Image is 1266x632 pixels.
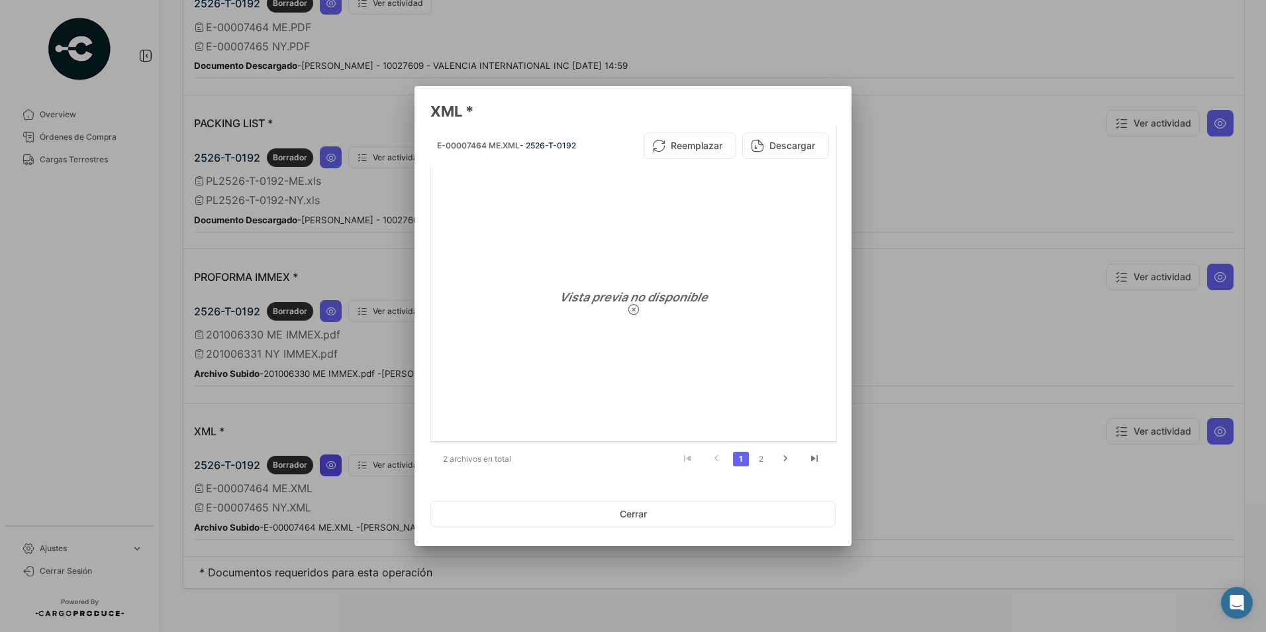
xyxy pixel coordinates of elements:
a: 2 [753,452,769,466]
div: Vista previa no disponible [436,171,831,436]
a: go to last page [802,452,827,466]
button: Cerrar [430,501,836,527]
h3: XML * [430,102,836,121]
div: Abrir Intercom Messenger [1221,587,1253,619]
a: go to previous page [704,452,729,466]
span: E-00007464 ME.XML [437,140,520,150]
a: go to next page [773,452,798,466]
button: Descargar [742,132,829,159]
button: Reemplazar [644,132,736,159]
a: go to first page [675,452,700,466]
a: 1 [733,452,749,466]
li: page 2 [751,448,771,470]
div: 2 archivos en total [430,443,540,476]
span: - 2526-T-0192 [520,140,576,150]
li: page 1 [731,448,751,470]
